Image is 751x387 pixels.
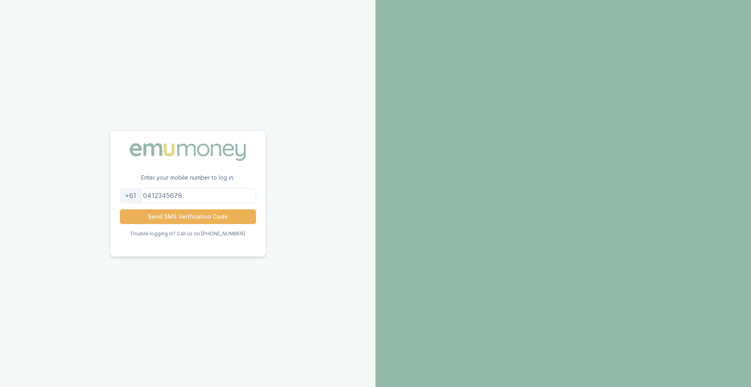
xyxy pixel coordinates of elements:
input: 0412345678 [120,188,256,203]
p: Enter your mobile number to log in. [110,174,266,188]
button: Send SMS Verification Code [120,209,256,224]
div: +61 [120,188,141,203]
img: Emu Money [127,140,249,164]
p: Trouble logging in? Call us on [PHONE_NUMBER]. [130,230,246,237]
